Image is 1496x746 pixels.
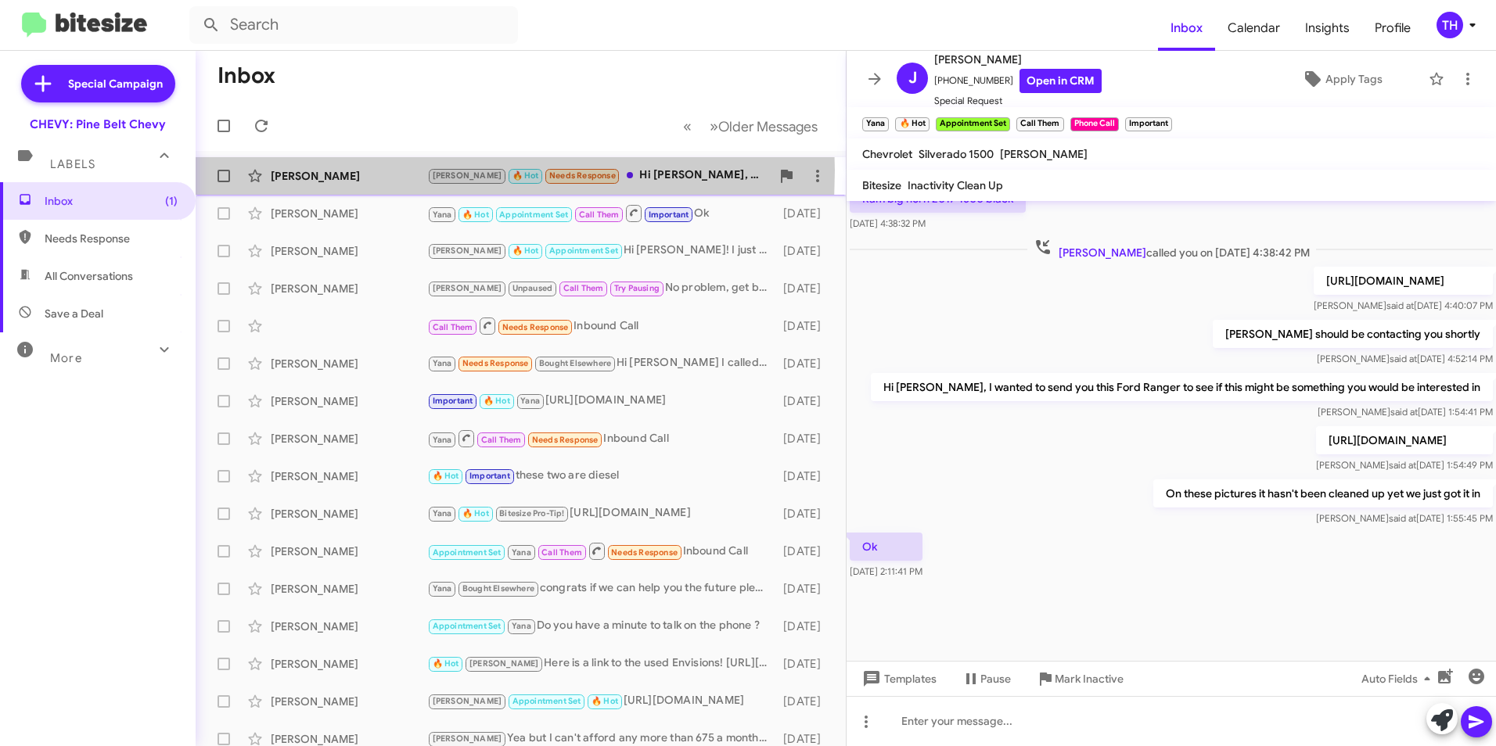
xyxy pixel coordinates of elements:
div: Ok [427,203,776,223]
span: Call Them [563,283,604,293]
span: Templates [859,665,937,693]
span: Older Messages [718,118,818,135]
nav: Page navigation example [674,110,827,142]
div: [URL][DOMAIN_NAME] [427,504,776,522]
span: Pause [980,665,1011,693]
span: Appointment Set [499,210,568,220]
span: Bitesize Pro-Tip! [499,508,564,518]
div: [URL][DOMAIN_NAME] [427,392,776,410]
span: 🔥 Hot [433,471,459,481]
small: Important [1125,117,1172,131]
span: Important [433,396,473,406]
h1: Inbox [218,63,275,88]
div: CHEVY: Pine Belt Chevy [30,117,166,132]
div: [PERSON_NAME] [271,619,427,634]
div: [PERSON_NAME] [271,281,427,296]
span: 🔥 Hot [592,696,618,706]
span: Needs Response [502,322,569,332]
span: Chevrolet [862,147,912,161]
span: Appointment Set [512,696,581,706]
span: 🔥 Hot [484,396,510,406]
span: Needs Response [532,435,599,445]
div: [DATE] [776,694,833,709]
span: [PERSON_NAME] [1000,147,1088,161]
button: Auto Fields [1349,665,1449,693]
small: Yana [862,117,889,131]
span: [PERSON_NAME] [DATE] 1:54:49 PM [1316,459,1493,471]
button: Templates [847,665,949,693]
div: [DATE] [776,619,833,634]
span: Yana [512,547,531,558]
span: Appointment Set [433,547,502,558]
button: Mark Inactive [1023,665,1136,693]
span: Call Them [433,322,473,332]
div: [PERSON_NAME] [271,431,427,447]
div: [PERSON_NAME] [271,543,427,559]
div: Hi [PERSON_NAME]! I just wanted to follow up with you and see if you're still going to make it by... [427,242,776,260]
span: [DATE] 2:11:41 PM [850,565,922,577]
span: Important [649,210,689,220]
span: J [908,66,917,91]
div: No problem, get better soon! [427,279,776,297]
a: Inbox [1158,5,1215,51]
div: [DATE] [776,431,833,447]
div: these two are diesel [427,467,776,485]
a: Profile [1362,5,1423,51]
span: [PERSON_NAME] [1059,246,1146,260]
span: [PERSON_NAME] [433,246,502,256]
span: Save a Deal [45,306,103,321]
span: [PERSON_NAME] [433,170,502,181]
input: Search [189,6,518,44]
div: TH [1437,12,1463,38]
span: Silverado 1500 [919,147,994,161]
span: Labels [50,157,95,171]
span: 🔥 Hot [512,246,539,256]
div: [DATE] [776,206,833,221]
div: Hi [PERSON_NAME], Sorry for the delayed response. The answer is yes, if you gave me what it's wor... [427,167,771,185]
div: Inbound Call [427,429,776,448]
div: [DATE] [776,318,833,334]
span: [PERSON_NAME] [934,50,1102,69]
span: Unpaused [512,283,553,293]
div: [PERSON_NAME] [271,393,427,409]
span: Yana [433,358,452,368]
div: Here is a link to the used Envisions! [URL][DOMAIN_NAME] [427,655,776,672]
span: Inbox [45,193,178,209]
span: Needs Response [45,231,178,246]
span: 🔥 Hot [512,170,539,181]
div: [DATE] [776,506,833,522]
span: Yana [512,621,531,631]
a: Calendar [1215,5,1293,51]
p: On these pictures it hasn't been cleaned up yet we just got it in [1153,479,1493,507]
div: Inbound Call [427,316,776,335]
span: [PERSON_NAME] [433,733,502,744]
span: More [50,351,82,365]
span: Call Them [579,210,620,220]
span: All Conversations [45,268,133,284]
div: [DATE] [776,243,833,259]
span: Call Them [541,547,582,558]
a: Insights [1293,5,1362,51]
small: Call Them [1016,117,1063,131]
span: [DATE] 4:38:32 PM [850,217,926,229]
a: Open in CRM [1020,69,1102,93]
span: Yana [433,508,452,518]
span: said at [1386,299,1414,311]
span: [PHONE_NUMBER] [934,69,1102,93]
span: said at [1390,406,1418,418]
span: Auto Fields [1361,665,1437,693]
div: [DATE] [776,393,833,409]
div: [PERSON_NAME] [271,506,427,522]
span: said at [1390,353,1417,364]
small: Phone Call [1070,117,1119,131]
span: Yana [433,210,452,220]
p: [URL][DOMAIN_NAME] [1314,267,1493,295]
button: Next [700,110,827,142]
span: Bitesize [862,178,901,192]
div: [DATE] [776,281,833,296]
span: Special Request [934,93,1102,109]
div: [PERSON_NAME] [271,243,427,259]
